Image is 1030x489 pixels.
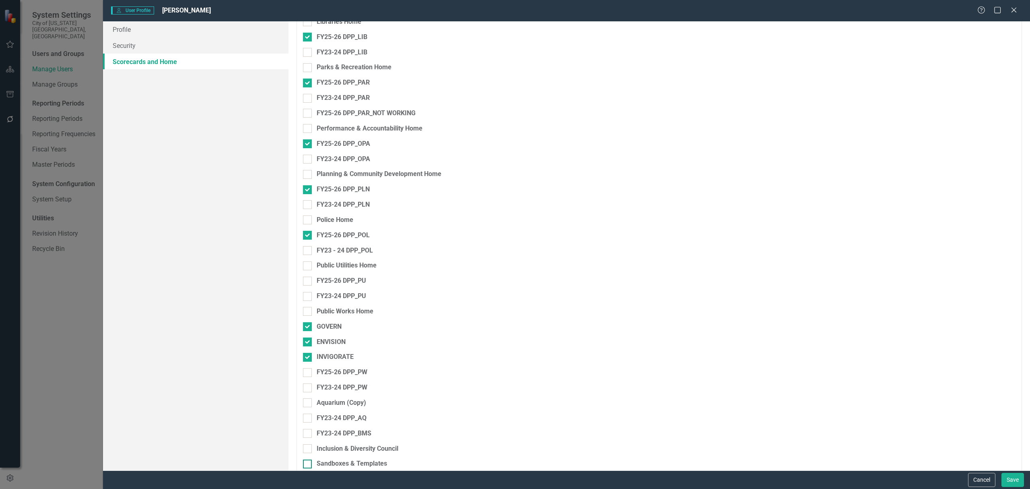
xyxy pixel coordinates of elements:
div: FY25-26 DPP_PAR_NOT WORKING [317,109,416,118]
div: Public Works Home [317,307,373,316]
div: Police Home [317,215,353,225]
div: Planning & Community Development Home [317,170,441,179]
div: Libraries Home [317,17,361,27]
div: Sandboxes & Templates [317,459,387,468]
div: Inclusion & Diversity Council [317,444,398,454]
div: FY25-26 DPP_OPA [317,139,370,149]
div: FY23-24 DPP_PLN [317,200,370,209]
div: INVIGORATE [317,352,354,362]
div: FY23-24 DPP_BMS [317,429,371,438]
a: Security [103,37,288,54]
div: FY23-24 DPP_PW [317,383,367,392]
div: FY25-26 DPP_PU [317,276,366,286]
a: Scorecards and Home [103,54,288,70]
div: FY25-26 DPP_POL [317,231,370,240]
div: FY25-26 DPP_LIB [317,33,367,42]
div: Public Utilities Home [317,261,377,270]
button: Save [1001,473,1024,487]
div: FY23-24 DPP_LIB [317,48,367,57]
a: Profile [103,21,288,37]
div: Parks & Recreation Home [317,63,391,72]
div: FY25-26 DPP_PLN [317,185,370,194]
div: Performance & Accountability Home [317,124,422,133]
div: FY25-26 DPP_PAR [317,78,370,87]
div: FY23 - 24 DPP_POL [317,246,373,255]
div: ENVISION [317,338,346,347]
div: FY23-24 DPP_PAR [317,93,370,103]
div: Aquarium (Copy) [317,398,366,408]
div: FY25-26 DPP_PW [317,368,367,377]
div: FY23-24 DPP_AQ [317,414,367,423]
div: FY23-24 DPP_PU [317,292,366,301]
span: [PERSON_NAME] [162,6,211,14]
span: User Profile [111,6,154,15]
button: Cancel [968,473,995,487]
div: FY23-24 DPP_OPA [317,155,370,164]
div: GOVERN [317,322,342,332]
